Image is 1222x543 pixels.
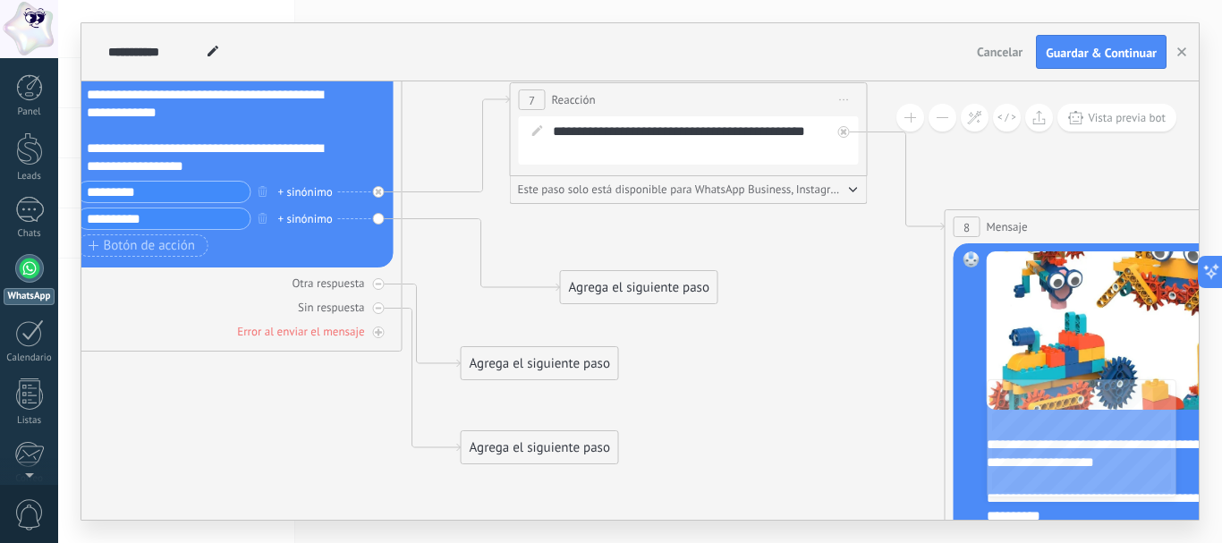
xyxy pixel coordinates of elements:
[518,182,844,196] span: Este paso solo está disponible para WhatsApp Business, Instagram y Telegram
[1057,104,1176,132] button: Vista previa bot
[462,349,618,378] div: Agrega el siguiente paso
[4,106,55,118] div: Panel
[1046,47,1157,59] span: Guardar & Continuar
[1036,35,1167,69] button: Guardar & Continuar
[970,38,1030,65] button: Cancelar
[278,183,333,201] div: + sinónimo
[977,44,1023,60] span: Cancelar
[4,171,55,182] div: Leads
[4,352,55,364] div: Calendario
[298,300,364,315] div: Sin respuesta
[987,218,1028,235] span: Mensaje
[561,273,717,302] div: Agrega el siguiente paso
[552,91,596,108] span: Reacción
[4,415,55,427] div: Listas
[462,433,618,462] div: Agrega el siguiente paso
[89,239,196,253] span: Botón de acción
[292,276,364,291] div: Otra respuesta
[529,93,535,108] span: 7
[4,288,55,305] div: WhatsApp
[237,324,364,339] div: Error al enviar el mensaje
[1088,110,1166,125] span: Vista previa bot
[278,210,333,228] div: + sinónimo
[4,228,55,240] div: Chats
[963,220,970,235] span: 8
[78,234,208,257] button: Botón de acción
